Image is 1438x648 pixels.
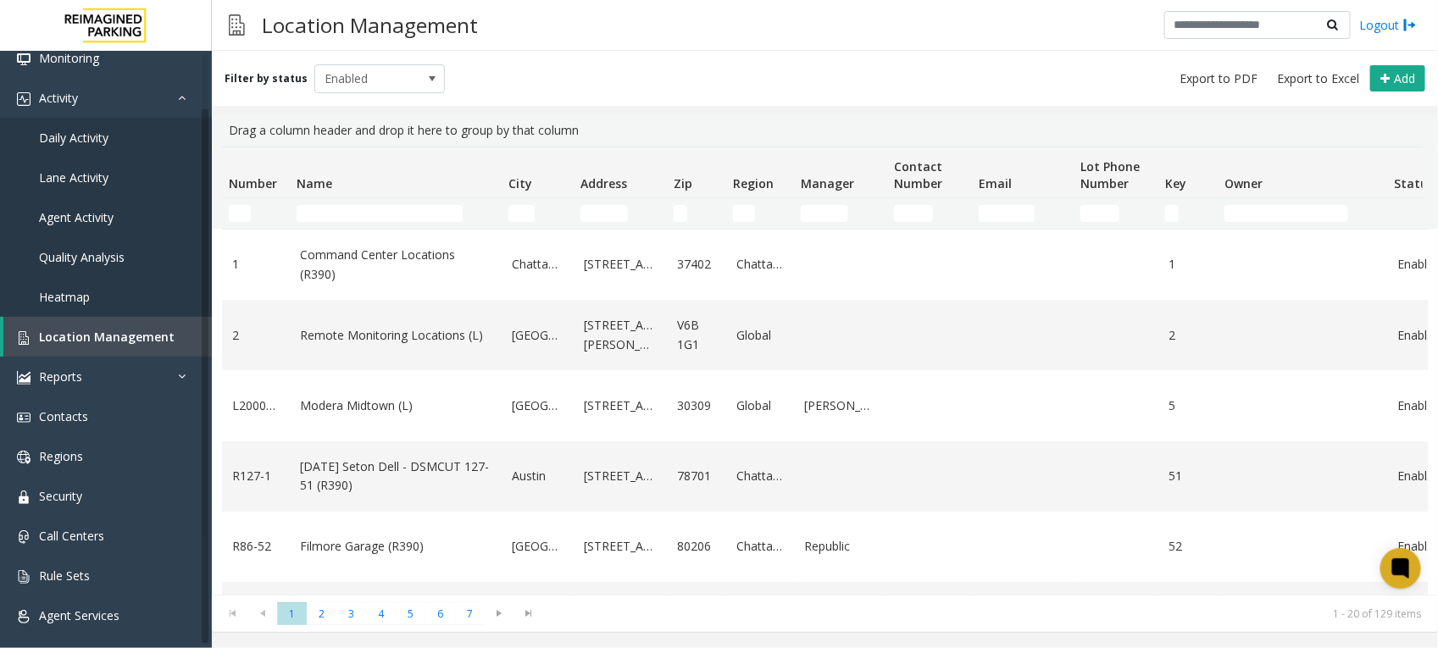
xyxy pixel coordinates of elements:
td: Zip Filter [667,198,726,229]
img: 'icon' [17,451,31,464]
input: Name Filter [297,205,463,222]
a: [STREET_ADDRESS] [584,255,657,274]
img: 'icon' [17,411,31,424]
img: pageIcon [229,4,245,46]
a: 1 [232,255,280,274]
a: Global [736,396,784,415]
span: Lot Phone Number [1080,158,1140,191]
span: Email [979,175,1012,191]
a: Republic [804,537,877,556]
a: Enabled [1397,396,1436,415]
span: Page 7 [455,602,485,625]
img: 'icon' [17,92,31,106]
a: Enabled [1397,467,1436,485]
input: Zip Filter [674,205,687,222]
span: Number [229,175,277,191]
img: 'icon' [17,53,31,66]
input: Region Filter [733,205,755,222]
input: City Filter [508,205,535,222]
a: [STREET_ADDRESS] [584,396,657,415]
td: Email Filter [972,198,1074,229]
span: Key [1165,175,1186,191]
img: 'icon' [17,371,31,385]
div: Data table [212,147,1438,595]
a: 78701 [677,467,716,485]
a: L20000500 [232,396,280,415]
a: 2 [232,326,280,345]
span: Agent Activity [39,209,114,225]
span: Region [733,175,774,191]
span: Zip [674,175,692,191]
a: Enabled [1397,537,1436,556]
span: Export to PDF [1180,70,1258,87]
a: R127-1 [232,467,280,485]
span: Call Centers [39,528,104,544]
a: 1 [1169,255,1208,274]
span: Go to the last page [518,606,541,620]
a: [DATE] Seton Dell - DSMCUT 127-51 (R390) [300,457,491,496]
span: Page 3 [336,602,366,625]
span: Name [297,175,332,191]
a: 2 [1169,326,1208,345]
td: Name Filter [290,198,502,229]
span: Heatmap [39,289,90,305]
a: Chattanooga [736,467,784,485]
a: [STREET_ADDRESS][PERSON_NAME] [584,316,657,354]
a: 37402 [677,255,716,274]
input: Manager Filter [801,205,848,222]
span: Add [1394,70,1415,86]
div: Drag a column header and drop it here to group by that column [222,114,1428,147]
button: Add [1370,65,1425,92]
img: 'icon' [17,610,31,623]
input: Number Filter [229,205,251,222]
td: City Filter [502,198,574,229]
a: [GEOGRAPHIC_DATA] [512,537,564,556]
label: Filter by status [225,71,308,86]
img: 'icon' [17,490,31,504]
span: Export to Excel [1277,70,1359,87]
img: 'icon' [17,331,31,345]
a: Chattanooga [736,255,784,274]
a: 5 [1169,396,1208,415]
span: Manager [801,175,854,191]
td: Owner Filter [1218,198,1387,229]
span: Lane Activity [39,169,108,186]
td: Manager Filter [794,198,887,229]
button: Export to Excel [1270,67,1366,91]
a: Global [736,326,784,345]
span: Reports [39,368,82,385]
a: [STREET_ADDRESS] [584,537,657,556]
a: 30309 [677,396,716,415]
span: Page 2 [307,602,336,625]
a: Modera Midtown (L) [300,396,491,415]
span: Quality Analysis [39,249,125,265]
a: Austin [512,467,564,485]
td: Number Filter [222,198,290,229]
span: Activity [39,90,78,106]
a: 80206 [677,537,716,556]
span: Page 6 [425,602,455,625]
span: Go to the next page [488,606,511,620]
span: Rule Sets [39,568,90,584]
input: Address Filter [580,205,628,222]
a: Enabled [1397,326,1436,345]
input: Owner Filter [1224,205,1348,222]
img: 'icon' [17,570,31,584]
input: Email Filter [979,205,1035,222]
input: Key Filter [1165,205,1179,222]
a: R86-52 [232,537,280,556]
a: Remote Monitoring Locations (L) [300,326,491,345]
a: [PERSON_NAME] [804,396,877,415]
td: Region Filter [726,198,794,229]
h3: Location Management [253,4,486,46]
span: Owner [1224,175,1263,191]
span: Security [39,488,82,504]
a: V6B 1G1 [677,316,716,354]
span: Go to the last page [514,602,544,626]
span: Monitoring [39,50,99,66]
a: Chattanooga [512,255,564,274]
a: [STREET_ADDRESS] [584,467,657,485]
span: City [508,175,532,191]
span: Enabled [315,65,419,92]
span: Daily Activity [39,130,108,146]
